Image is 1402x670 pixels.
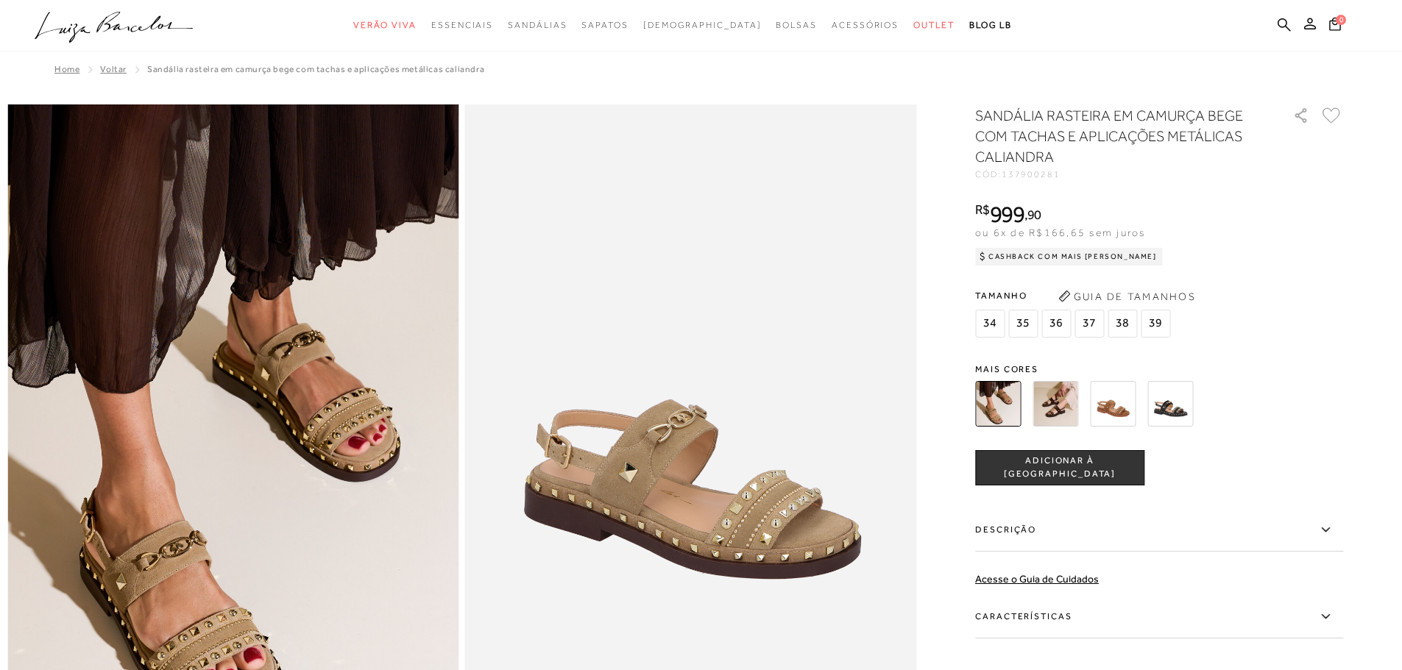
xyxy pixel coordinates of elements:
[100,64,127,74] a: Voltar
[643,12,762,39] a: noSubCategoriesText
[431,12,493,39] a: noSubCategoriesText
[975,248,1163,265] div: Cashback com Mais [PERSON_NAME]
[975,509,1343,552] label: Descrição
[913,20,955,30] span: Outlet
[1024,208,1041,221] i: ,
[776,20,817,30] span: Bolsas
[1108,310,1137,338] span: 38
[975,203,990,216] i: R$
[1090,381,1136,427] img: SANDÁLIA RASTEIRA EM CAMURÇA CARAMELO COM TACHAS E APLICAÇÕES METÁLICAS CALIANDRA
[969,20,1012,30] span: BLOG LB
[969,12,1012,39] a: BLOG LB
[832,12,899,39] a: noSubCategoriesText
[976,455,1144,480] span: ADICIONAR À [GEOGRAPHIC_DATA]
[975,105,1251,167] h1: SANDÁLIA RASTEIRA EM CAMURÇA BEGE COM TACHAS E APLICAÇÕES METÁLICAS CALIANDRA
[1074,310,1104,338] span: 37
[581,20,628,30] span: Sapatos
[975,596,1343,638] label: Características
[975,310,1005,338] span: 34
[1033,381,1078,427] img: SANDÁLIA RASTEIRA EM CAMURÇA CAFÉ COM TACHAS E APLICAÇÕES METÁLICAS CALIANDRA
[975,365,1343,374] span: Mais cores
[975,381,1021,427] img: SANDÁLIA RASTEIRA EM CAMURÇA BEGE COM TACHAS E APLICAÇÕES METÁLICAS CALIANDRA
[975,170,1270,179] div: CÓD:
[975,227,1145,238] span: ou 6x de R$166,65 sem juros
[1002,169,1061,179] span: 137900281
[508,20,567,30] span: Sandálias
[581,12,628,39] a: noSubCategoriesText
[1008,310,1038,338] span: 35
[975,573,1099,585] a: Acesse o Guia de Cuidados
[1147,381,1193,427] img: SANDÁLIA RASTEIRA EM COURO PRETO COM TACHAS E APLICAÇÕES METÁLICAS CALIANDRA
[776,12,817,39] a: noSubCategoriesText
[832,20,899,30] span: Acessórios
[508,12,567,39] a: noSubCategoriesText
[1141,310,1170,338] span: 39
[975,285,1174,307] span: Tamanho
[1041,310,1071,338] span: 36
[643,20,762,30] span: [DEMOGRAPHIC_DATA]
[1325,16,1345,36] button: 0
[913,12,955,39] a: noSubCategoriesText
[147,64,484,74] span: SANDÁLIA RASTEIRA EM CAMURÇA BEGE COM TACHAS E APLICAÇÕES METÁLICAS CALIANDRA
[975,450,1144,485] button: ADICIONAR À [GEOGRAPHIC_DATA]
[1027,207,1041,222] span: 90
[54,64,79,74] a: Home
[990,201,1024,227] span: 999
[353,20,417,30] span: Verão Viva
[1053,285,1200,308] button: Guia de Tamanhos
[431,20,493,30] span: Essenciais
[1336,15,1346,25] span: 0
[353,12,417,39] a: noSubCategoriesText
